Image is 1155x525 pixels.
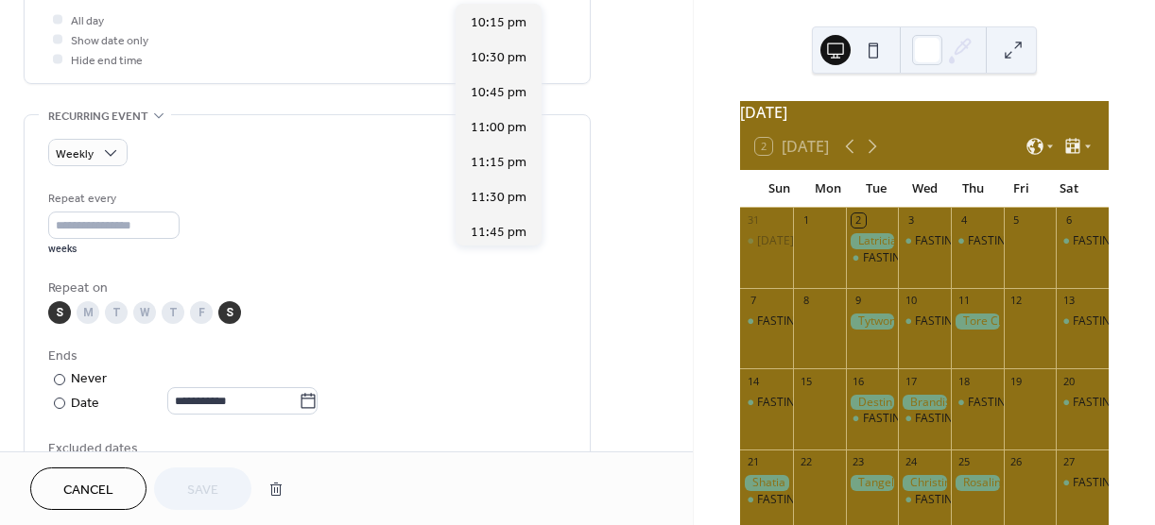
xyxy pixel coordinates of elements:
div: FASTING [898,411,951,427]
div: 27 [1061,455,1076,469]
div: 14 [746,374,760,388]
div: FASTING [915,233,961,249]
div: FASTING [757,492,803,508]
div: FASTING [1056,475,1109,491]
div: 25 [957,455,971,469]
div: Repeat on [48,279,562,298]
button: Cancel [30,467,147,510]
div: M [77,301,99,324]
div: FASTING [915,411,961,427]
div: Sat [1045,170,1094,208]
span: Hide end time [71,51,143,71]
span: All day [71,11,104,31]
div: Destin James Birthday [846,395,899,411]
div: Sun [755,170,803,208]
div: FASTING [740,492,793,508]
div: 12 [1009,294,1024,308]
span: 10:15 pm [471,13,526,33]
div: FASTING [898,313,951,330]
div: Latricia McCain Birthday [846,233,899,249]
div: 10 [904,294,918,308]
div: 9 [852,294,866,308]
div: FASTING [757,313,803,330]
div: FASTING [915,313,961,330]
div: Date [71,393,318,415]
div: 11 [957,294,971,308]
span: 11:45 pm [471,223,526,243]
span: Weekly [56,144,94,165]
div: 24 [904,455,918,469]
div: FASTING [863,250,909,266]
div: weeks [48,243,180,256]
span: 11:15 pm [471,153,526,173]
div: FASTING [1056,313,1109,330]
div: FASTING [757,395,803,411]
span: 10:45 pm [471,83,526,103]
div: Never [71,369,108,389]
div: Wed [901,170,949,208]
div: FASTING [968,233,1014,249]
div: FASTING [1056,233,1109,249]
div: FASTING [1056,395,1109,411]
div: Mon [803,170,852,208]
div: FASTING [846,250,899,266]
div: F [190,301,213,324]
div: 2 [852,213,866,228]
div: W [133,301,156,324]
div: FASTING [915,492,961,508]
span: Excluded dates [48,439,566,459]
div: 7 [746,294,760,308]
div: 4 [957,213,971,228]
div: 23 [852,455,866,469]
span: Cancel [63,481,113,500]
span: Show date only [71,31,148,51]
div: 1 [799,213,813,228]
div: 19 [1009,374,1024,388]
div: Shatia Mathis Birthday [740,475,793,491]
div: FASTING [740,313,793,330]
div: Ends [48,347,562,366]
div: Thu [949,170,997,208]
div: 26 [1009,455,1024,469]
div: FASTING [846,411,899,427]
div: 20 [1061,374,1076,388]
div: S [48,301,71,324]
div: 13 [1061,294,1076,308]
div: [DATE] [740,101,1109,124]
div: Rosalind Jackson Birthday [951,475,1004,491]
div: FASTING [740,395,793,411]
div: Tue [852,170,900,208]
div: 31 [746,213,760,228]
div: Tytwon Jenkins Birthday [846,313,899,330]
div: S [218,301,241,324]
div: FASTING [1073,475,1119,491]
div: FASTING [1073,395,1119,411]
div: FASTING [951,395,1004,411]
div: FASTING [898,492,951,508]
div: Fri [997,170,1045,208]
div: FASTING [1073,313,1119,330]
div: 15 [799,374,813,388]
span: 11:00 pm [471,118,526,138]
div: [DATE] HOUR OF POWER [757,233,888,249]
div: Christina McCain Birthday [898,475,951,491]
div: FASTING [951,233,1004,249]
div: Tore Chavis Jayeonte Hodge Birthday [951,313,1004,330]
div: T [162,301,184,324]
span: 11:30 pm [471,188,526,208]
div: FASTING [1073,233,1119,249]
div: 18 [957,374,971,388]
div: 5 [1009,213,1024,228]
div: Tangela Webb Birthday [846,475,899,491]
div: 21 [746,455,760,469]
div: 22 [799,455,813,469]
span: Recurring event [48,107,148,127]
div: FASTING [863,411,909,427]
div: Brandis Fisher Birthday [898,395,951,411]
span: 10:30 pm [471,48,526,68]
div: 3 [904,213,918,228]
div: FASTING [968,395,1014,411]
div: SUNDAY HOUR OF POWER [740,233,793,249]
div: 8 [799,294,813,308]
